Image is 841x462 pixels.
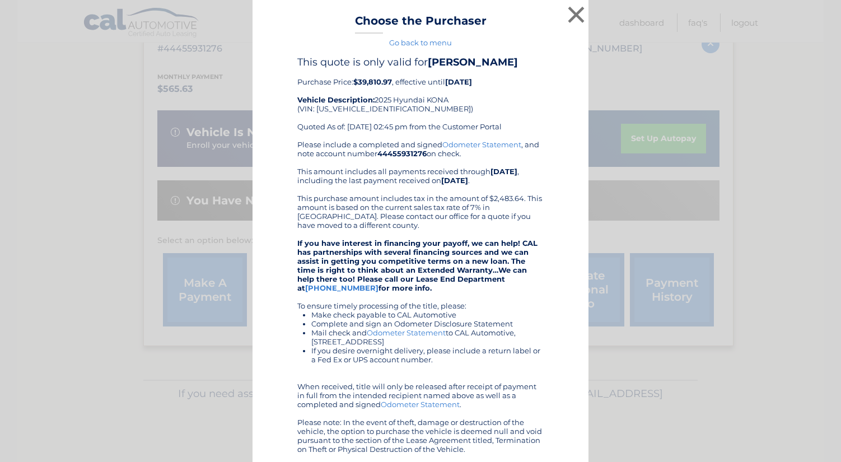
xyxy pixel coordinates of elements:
b: [DATE] [490,167,517,176]
strong: Vehicle Description: [297,95,375,104]
h3: Choose the Purchaser [355,14,487,34]
li: Make check payable to CAL Automotive [311,310,544,319]
a: Odometer Statement [381,400,460,409]
b: 44455931276 [377,149,427,158]
div: Purchase Price: , effective until 2025 Hyundai KONA (VIN: [US_VEHICLE_IDENTIFICATION_NUMBER]) Quo... [297,56,544,140]
h4: This quote is only valid for [297,56,544,68]
a: Odometer Statement [442,140,521,149]
strong: If you have interest in financing your payoff, we can help! CAL has partnerships with several fin... [297,239,538,292]
a: Go back to menu [389,38,452,47]
a: Odometer Statement [367,328,446,337]
li: Complete and sign an Odometer Disclosure Statement [311,319,544,328]
button: × [565,3,587,26]
li: Mail check and to CAL Automotive, [STREET_ADDRESS] [311,328,544,346]
a: [PHONE_NUMBER] [305,283,379,292]
li: If you desire overnight delivery, please include a return label or a Fed Ex or UPS account number. [311,346,544,364]
b: [PERSON_NAME] [428,56,518,68]
div: Please include a completed and signed , and note account number on check. This amount includes al... [297,140,544,454]
b: [DATE] [441,176,468,185]
b: $39,810.97 [353,77,392,86]
b: [DATE] [445,77,472,86]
